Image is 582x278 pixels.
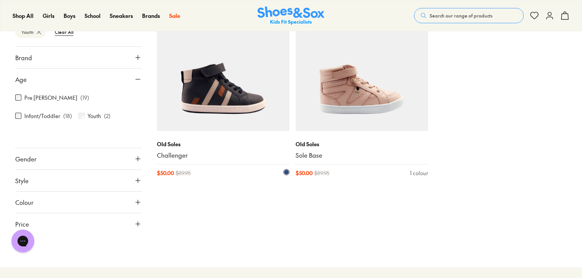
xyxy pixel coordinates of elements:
p: ( 18 ) [63,112,72,120]
span: Sale [169,12,180,19]
span: Boys [64,12,75,19]
button: Price [15,213,142,235]
p: ( 19 ) [80,94,89,102]
img: SNS_Logo_Responsive.svg [257,6,325,25]
button: Search our range of products [414,8,524,23]
button: Age [15,69,142,90]
span: $ 89.95 [176,169,191,177]
p: ( 2 ) [104,112,110,120]
button: Gender [15,148,142,169]
a: Sneakers [110,12,133,20]
a: Boys [64,12,75,20]
span: Colour [15,198,34,207]
span: Shop All [13,12,34,19]
span: Sneakers [110,12,133,19]
a: School [85,12,101,20]
a: Sole Base [296,151,428,160]
span: Age [15,75,27,84]
label: Infant/Toddler [24,112,60,120]
a: Girls [43,12,54,20]
span: $ 50.00 [157,169,174,177]
a: Challenger [157,151,289,160]
span: Price [15,219,29,228]
a: Shoes & Sox [257,6,325,25]
btn: Youth [15,26,46,38]
button: Style [15,170,142,191]
p: Old Soles [296,140,428,148]
span: Brand [15,53,32,62]
span: $ 89.95 [314,169,329,177]
button: Brand [15,47,142,68]
span: Brands [142,12,160,19]
span: Search our range of products [430,12,492,19]
a: Brands [142,12,160,20]
div: 1 colour [410,169,428,177]
span: $ 50.00 [296,169,313,177]
p: Old Soles [157,140,289,148]
a: Sale [169,12,180,20]
span: Style [15,176,29,185]
a: Shop All [13,12,34,20]
span: Gender [15,154,37,163]
label: Pre [PERSON_NAME] [24,94,77,102]
iframe: Gorgias live chat messenger [8,227,38,255]
span: Girls [43,12,54,19]
button: Colour [15,192,142,213]
span: School [85,12,101,19]
btn: Clear All [49,25,80,39]
label: Youth [88,112,101,120]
